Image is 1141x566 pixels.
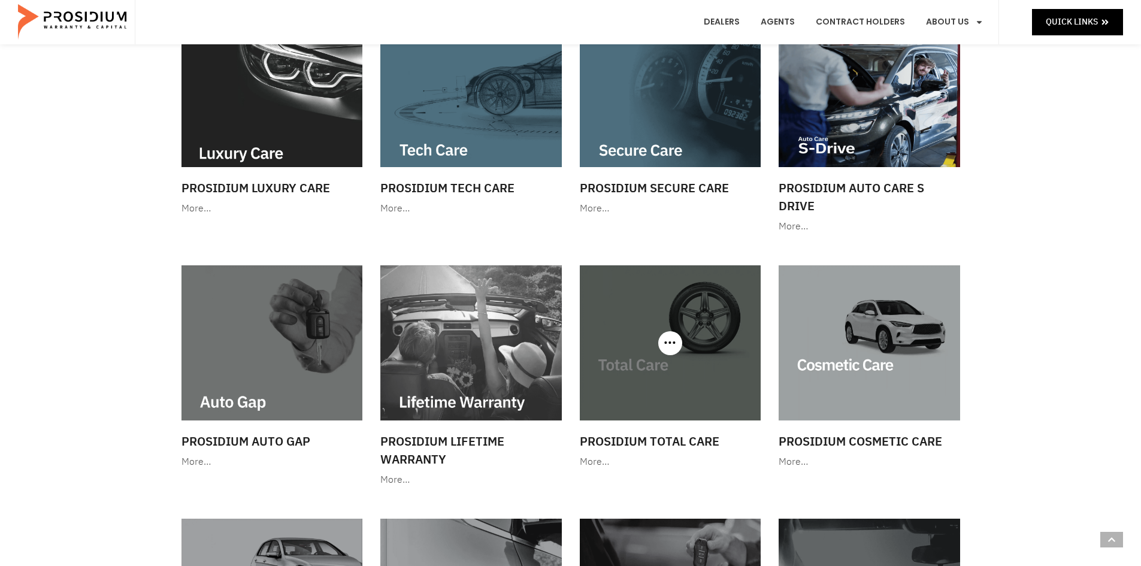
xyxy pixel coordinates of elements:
[779,218,960,235] div: More…
[580,453,761,471] div: More…
[574,259,767,477] a: Prosidium Total Care More…
[779,179,960,215] h3: Prosidium Auto Care S Drive
[181,200,363,217] div: More…
[580,200,761,217] div: More…
[181,453,363,471] div: More…
[773,259,966,477] a: Prosidium Cosmetic Care More…
[175,6,369,223] a: Prosidium Luxury Care More…
[580,432,761,450] h3: Prosidium Total Care
[1046,14,1098,29] span: Quick Links
[779,453,960,471] div: More…
[181,432,363,450] h3: Prosidium Auto Gap
[181,179,363,197] h3: Prosidium Luxury Care
[374,6,568,223] a: Prosidium Tech Care More…
[374,259,568,495] a: Prosidium Lifetime Warranty More…
[380,432,562,468] h3: Prosidium Lifetime Warranty
[574,6,767,223] a: Prosidium Secure Care More…
[380,200,562,217] div: More…
[773,6,966,241] a: Prosidium Auto Care S Drive More…
[580,179,761,197] h3: Prosidium Secure Care
[779,432,960,450] h3: Prosidium Cosmetic Care
[380,179,562,197] h3: Prosidium Tech Care
[380,471,562,489] div: More…
[1032,9,1123,35] a: Quick Links
[175,259,369,477] a: Prosidium Auto Gap More…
